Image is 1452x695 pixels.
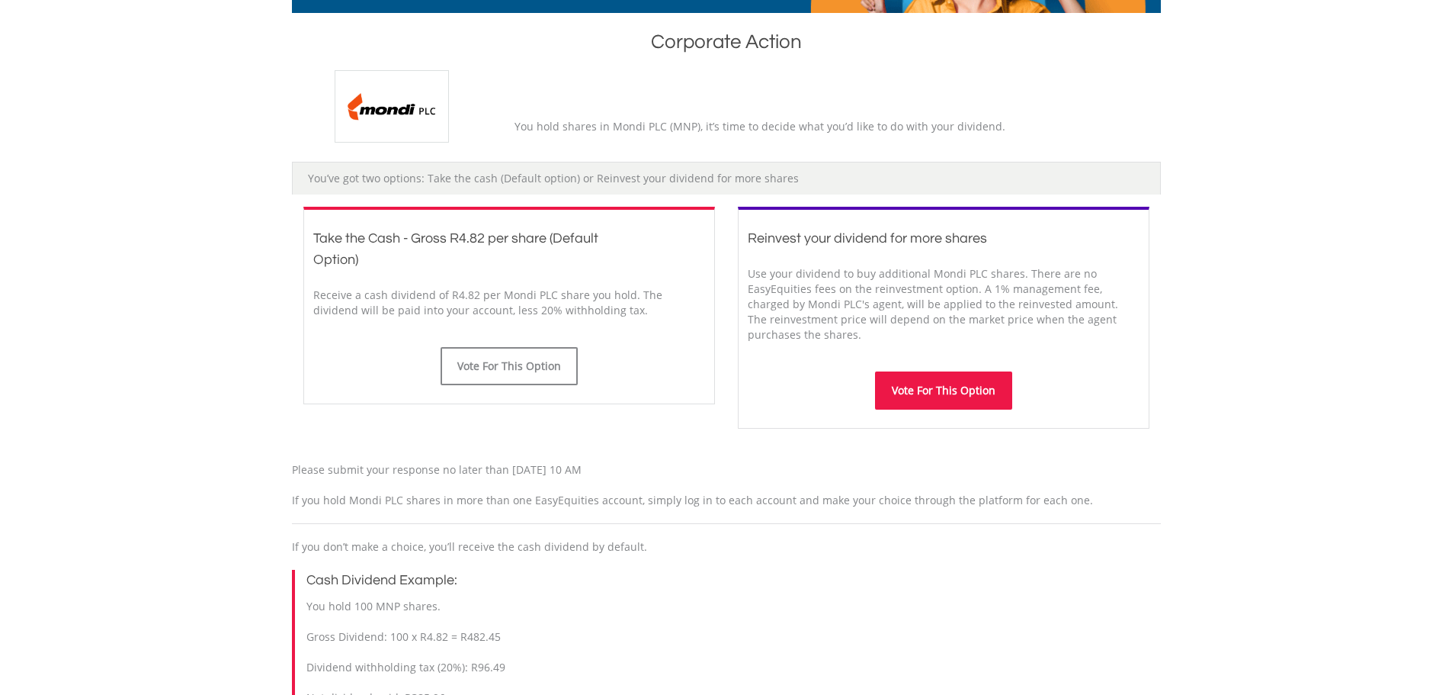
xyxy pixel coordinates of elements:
button: Vote For This Option [441,347,578,385]
p: If you don’t make a choice, you’ll receive the cash dividend by default. [292,539,1161,555]
h1: Corporate Action [292,28,1161,63]
img: EQU.ZA.MNP.png [335,70,449,143]
h3: Cash Dividend Example: [306,570,1161,591]
span: Reinvest your dividend for more shares [748,231,987,246]
span: You’ve got two options: Take the cash (Default option) or Reinvest your dividend for more shares [308,171,799,185]
span: Please submit your response no later than [DATE] 10 AM If you hold Mondi PLC shares in more than ... [292,462,1093,507]
span: Receive a cash dividend of R4.82 per Mondi PLC share you hold. The dividend will be paid into you... [313,288,662,317]
span: Take the Cash - Gross R4.82 per share (Default Option) [313,231,598,267]
span: Use your dividend to buy additional Mondi PLC shares. There are no EasyEquities fees on the reinv... [748,266,1118,342]
button: Vote For This Option [875,372,1012,410]
span: You hold shares in Mondi PLC (MNP), it’s time to decide what you’d like to do with your dividend. [514,119,1005,134]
